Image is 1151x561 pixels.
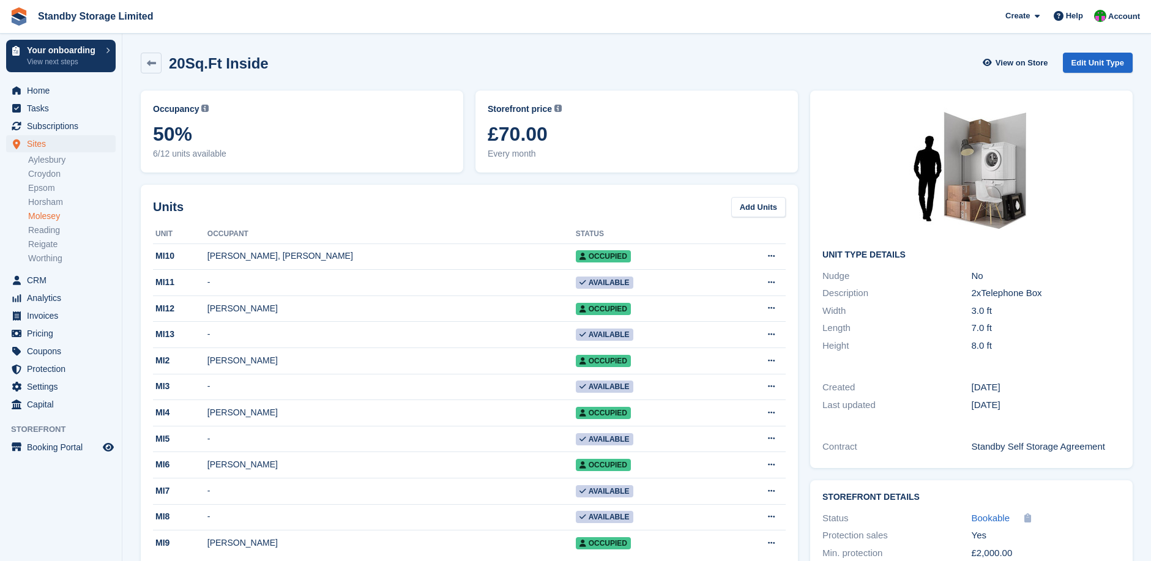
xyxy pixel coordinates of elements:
[880,103,1063,240] img: 20-sqft-unit.jpg
[576,407,631,419] span: Occupied
[996,57,1048,69] span: View on Store
[822,321,971,335] div: Length
[488,123,786,145] span: £70.00
[822,511,971,526] div: Status
[822,546,971,560] div: Min. protection
[822,269,971,283] div: Nudge
[153,147,451,160] span: 6/12 units available
[27,439,100,456] span: Booking Portal
[201,105,209,112] img: icon-info-grey-7440780725fd019a000dd9b08b2336e03edf1995a4989e88bcd33f0948082b44.svg
[972,513,1010,523] span: Bookable
[27,360,100,377] span: Protection
[6,378,116,395] a: menu
[6,289,116,307] a: menu
[1005,10,1030,22] span: Create
[153,406,207,419] div: MI4
[153,103,199,116] span: Occupancy
[28,225,116,236] a: Reading
[207,270,576,296] td: -
[27,378,100,395] span: Settings
[27,289,100,307] span: Analytics
[153,302,207,315] div: MI12
[28,154,116,166] a: Aylesbury
[153,354,207,367] div: MI2
[972,440,1120,454] div: Standby Self Storage Agreement
[554,105,562,112] img: icon-info-grey-7440780725fd019a000dd9b08b2336e03edf1995a4989e88bcd33f0948082b44.svg
[153,510,207,523] div: MI8
[488,147,786,160] span: Every month
[11,423,122,436] span: Storefront
[28,168,116,180] a: Croydon
[576,459,631,471] span: Occupied
[6,396,116,413] a: menu
[153,458,207,471] div: MI6
[153,198,184,216] h2: Units
[1066,10,1083,22] span: Help
[6,40,116,72] a: Your onboarding View next steps
[972,269,1120,283] div: No
[972,339,1120,353] div: 8.0 ft
[576,303,631,315] span: Occupied
[27,135,100,152] span: Sites
[822,492,1120,502] h2: Storefront Details
[822,286,971,300] div: Description
[6,135,116,152] a: menu
[10,7,28,26] img: stora-icon-8386f47178a22dfd0bd8f6a31ec36ba5ce8667c1dd55bd0f319d3a0aa187defe.svg
[982,53,1053,73] a: View on Store
[207,406,576,419] div: [PERSON_NAME]
[972,398,1120,412] div: [DATE]
[576,433,633,445] span: Available
[972,321,1120,335] div: 7.0 ft
[731,197,786,217] a: Add Units
[28,210,116,222] a: Molesey
[822,529,971,543] div: Protection sales
[207,322,576,348] td: -
[6,272,116,289] a: menu
[576,250,631,262] span: Occupied
[972,304,1120,318] div: 3.0 ft
[101,440,116,455] a: Preview store
[1108,10,1140,23] span: Account
[207,504,576,530] td: -
[576,277,633,289] span: Available
[822,250,1120,260] h2: Unit Type details
[207,302,576,315] div: [PERSON_NAME]
[576,355,631,367] span: Occupied
[822,398,971,412] div: Last updated
[153,123,451,145] span: 50%
[207,426,576,452] td: -
[6,325,116,342] a: menu
[207,537,576,549] div: [PERSON_NAME]
[27,100,100,117] span: Tasks
[6,100,116,117] a: menu
[488,103,552,116] span: Storefront price
[153,485,207,497] div: MI7
[6,343,116,360] a: menu
[27,307,100,324] span: Invoices
[27,343,100,360] span: Coupons
[27,82,100,99] span: Home
[28,182,116,194] a: Epsom
[972,511,1010,526] a: Bookable
[822,440,971,454] div: Contract
[576,329,633,341] span: Available
[822,339,971,353] div: Height
[27,56,100,67] p: View next steps
[972,529,1120,543] div: Yes
[153,433,207,445] div: MI5
[27,117,100,135] span: Subscriptions
[576,485,633,497] span: Available
[27,46,100,54] p: Your onboarding
[207,225,576,244] th: Occupant
[6,360,116,377] a: menu
[169,55,269,72] h2: 20Sq.Ft Inside
[27,272,100,289] span: CRM
[1063,53,1133,73] a: Edit Unit Type
[576,381,633,393] span: Available
[576,537,631,549] span: Occupied
[153,328,207,341] div: MI13
[972,286,1120,300] div: 2xTelephone Box
[576,511,633,523] span: Available
[576,225,721,244] th: Status
[6,82,116,99] a: menu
